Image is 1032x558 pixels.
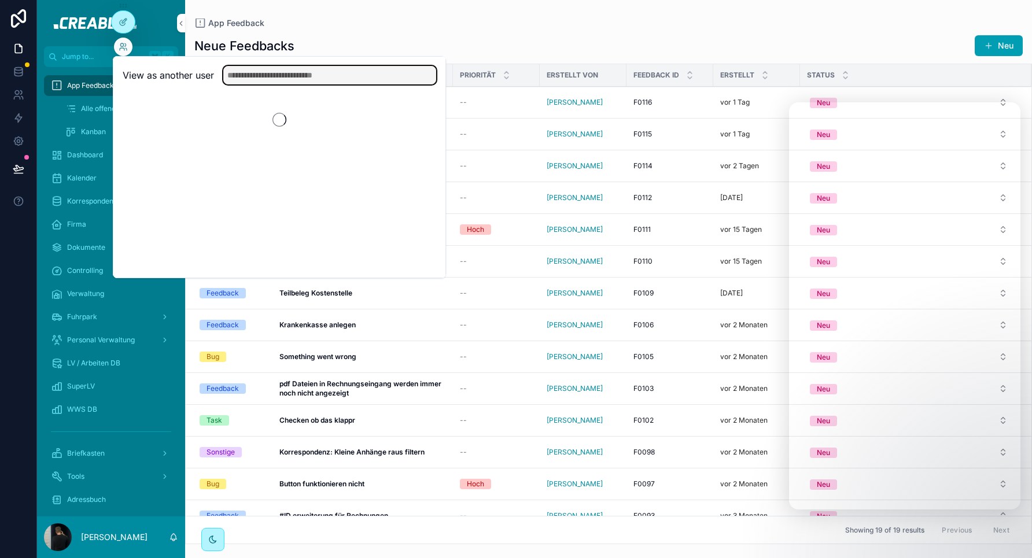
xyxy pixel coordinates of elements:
div: Sonstige [207,447,235,457]
a: [PERSON_NAME] [547,257,603,266]
a: F0112 [633,193,706,202]
a: vor 2 Monaten [720,448,793,457]
span: -- [460,193,467,202]
span: F0103 [633,384,654,393]
strong: Krankenkasse anlegen [279,320,356,329]
a: Button funktionieren nicht [279,479,446,489]
span: -- [460,511,467,520]
a: -- [460,289,533,298]
span: Priorität [460,71,496,80]
a: SuperLV [44,376,178,397]
span: WWS DB [67,405,97,414]
span: [PERSON_NAME] [547,448,603,457]
span: [PERSON_NAME] [547,289,603,298]
span: -- [460,416,467,425]
a: #ID erweiterung für Rechnungen [279,511,446,520]
span: Showing 19 of 19 results [845,526,924,535]
a: Bug [200,352,266,362]
iframe: Intercom live chat [789,102,1020,509]
span: Verwaltung [67,289,104,298]
a: F0106 [633,320,706,330]
span: [PERSON_NAME] [547,98,603,107]
button: Select Button [801,92,1017,113]
a: vor 15 Tagen [720,257,793,266]
a: [PERSON_NAME] [547,289,620,298]
a: vor 2 Monaten [720,320,793,330]
a: -- [460,193,533,202]
span: Dashboard [67,150,103,160]
span: F0097 [633,479,655,489]
span: F0111 [633,225,651,234]
span: -- [460,98,467,107]
a: Personal Verwaltung [44,330,178,350]
div: Feedback [207,320,239,330]
a: Hoch [460,479,533,489]
a: [PERSON_NAME] [547,225,603,234]
a: Feedback [200,320,266,330]
a: F0102 [633,416,706,425]
p: vor 2 Monaten [720,479,768,489]
a: -- [460,130,533,139]
p: [DATE] [720,193,743,202]
p: vor 15 Tagen [720,225,762,234]
a: Firma [44,214,178,235]
a: [PERSON_NAME] [547,384,620,393]
button: Jump to...K [44,46,178,67]
strong: Checken ob das klappr [279,416,355,424]
a: vor 1 Tag [720,130,793,139]
a: Controlling [44,260,178,281]
span: Kanban [81,127,106,136]
a: [PERSON_NAME] [547,257,620,266]
a: [PERSON_NAME] [547,416,620,425]
span: Erstellt von [547,71,598,80]
a: [PERSON_NAME] [547,416,603,425]
a: [PERSON_NAME] [547,511,603,520]
span: -- [460,320,467,330]
a: pdf Dateien in Rechnungseingang werden immer noch nicht angezeigt [279,379,446,398]
span: Erstellt [720,71,754,80]
a: WWS DB [44,399,178,420]
strong: Teilbeleg Kostenstelle [279,289,352,297]
strong: #ID erweiterung für Rechnungen [279,511,388,520]
span: -- [460,384,467,393]
a: Korrespondenz: Kleine Anhänge raus filtern [279,448,446,457]
p: vor 3 Monaten [720,511,768,520]
a: [PERSON_NAME] [547,130,620,139]
a: vor 2 Monaten [720,479,793,489]
h2: View as another user [123,68,214,82]
a: Alle offenen112 [58,98,178,119]
span: Fuhrpark [67,312,97,322]
a: Feedback [200,288,266,298]
a: -- [460,448,533,457]
a: App Feedback19 [44,75,178,96]
span: Kalender [67,173,97,183]
a: LV / Arbeiten DB [44,353,178,374]
p: [PERSON_NAME] [81,531,148,543]
a: vor 1 Tag [720,98,793,107]
p: vor 2 Monaten [720,416,768,425]
iframe: Intercom live chat [993,519,1020,546]
a: Feedback [200,511,266,521]
a: vor 3 Monaten [720,511,793,520]
a: [PERSON_NAME] [547,320,603,330]
span: Alle offenen [81,104,120,113]
a: Fuhrpark [44,306,178,327]
a: Checken ob das klappr [279,416,446,425]
a: Bug [200,479,266,489]
strong: pdf Dateien in Rechnungseingang werden immer noch nicht angezeigt [279,379,443,397]
a: Adressbuch [44,489,178,510]
a: [PERSON_NAME] [547,225,620,234]
a: [PERSON_NAME] [547,193,603,202]
a: Krankenkasse anlegen [279,320,446,330]
span: Briefkasten [67,449,105,458]
a: Sonstige [200,447,266,457]
div: Neu [817,98,830,108]
div: Feedback [207,511,239,521]
a: F0110 [633,257,706,266]
a: Korrespondenz [44,191,178,212]
a: -- [460,352,533,361]
a: [PERSON_NAME] [547,352,603,361]
a: Feedback [200,383,266,394]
